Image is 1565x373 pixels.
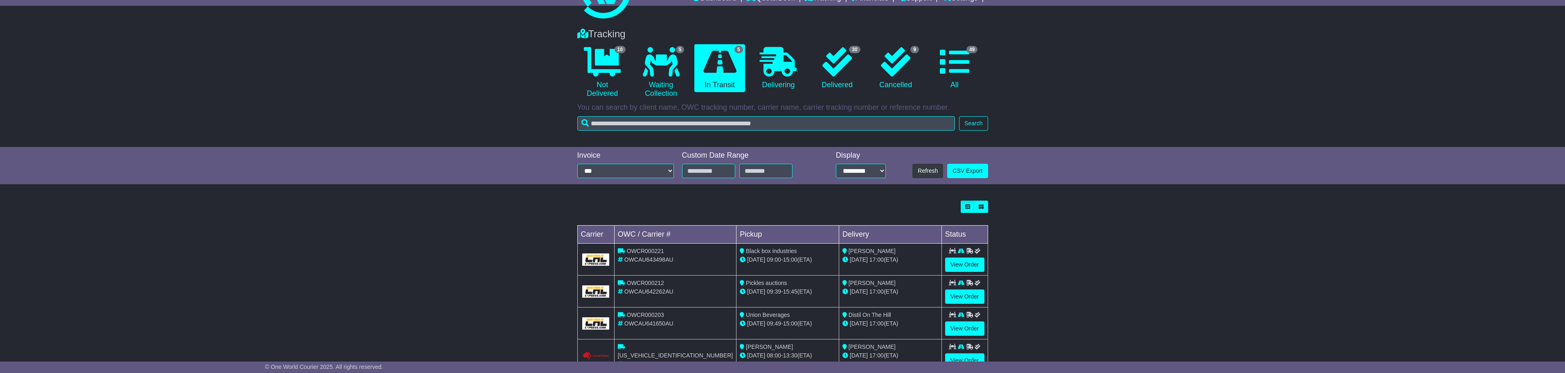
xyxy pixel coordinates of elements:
a: CSV Export [947,164,988,178]
span: [PERSON_NAME] [849,280,896,286]
span: Distil On The Hill [849,312,891,318]
div: - (ETA) [740,319,835,328]
img: GetCarrierServiceLogo [582,285,609,298]
span: © One World Courier 2025. All rights reserved. [265,364,383,370]
span: Black box industries [746,248,797,254]
span: OWCR000221 [627,248,664,254]
div: - (ETA) [740,287,835,296]
span: Pickles auctions [746,280,787,286]
img: GetCarrierServiceLogo [582,317,609,330]
span: 5 [676,46,685,53]
span: 17:00 [869,288,884,295]
button: Search [959,116,988,131]
span: 09:39 [767,288,781,295]
div: (ETA) [842,319,938,328]
a: View Order [945,321,984,336]
span: 08:00 [767,352,781,359]
div: Tracking [573,28,992,40]
span: [DATE] [850,288,868,295]
span: 49 [966,46,977,53]
span: 17:00 [869,256,884,263]
div: - (ETA) [740,351,835,360]
td: OWC / Carrier # [614,226,736,244]
span: [DATE] [747,288,765,295]
span: OWCAU641650AU [624,320,673,327]
span: 15:00 [783,256,797,263]
span: [DATE] [747,352,765,359]
span: OWCR000203 [627,312,664,318]
a: 5 Waiting Collection [636,44,686,101]
span: [DATE] [747,320,765,327]
span: OWCAU642262AU [624,288,673,295]
span: [DATE] [850,256,868,263]
span: 30 [849,46,860,53]
span: OWCAU643498AU [624,256,673,263]
span: 09:49 [767,320,781,327]
span: [DATE] [850,320,868,327]
span: Union Beverages [746,312,790,318]
a: View Order [945,289,984,304]
span: [US_VEHICLE_IDENTIFICATION_NUMBER] [618,352,733,359]
a: 9 Cancelled [871,44,921,93]
td: Carrier [577,226,614,244]
div: (ETA) [842,287,938,296]
span: [DATE] [747,256,765,263]
td: Delivery [839,226,941,244]
a: View Order [945,353,984,368]
span: 5 [734,46,743,53]
button: Refresh [912,164,943,178]
a: 5 In Transit [694,44,745,93]
td: Pickup [736,226,839,244]
span: 15:45 [783,288,797,295]
span: OWCR000212 [627,280,664,286]
a: 30 Delivered [812,44,862,93]
span: [PERSON_NAME] [849,344,896,350]
div: Invoice [577,151,674,160]
span: [PERSON_NAME] [746,344,793,350]
div: (ETA) [842,351,938,360]
img: GetCarrierServiceLogo [582,253,609,266]
span: 10 [615,46,626,53]
a: View Order [945,258,984,272]
div: Display [836,151,886,160]
span: OWCAU640906AU [624,361,673,367]
span: 15:00 [783,320,797,327]
span: [DATE] [850,352,868,359]
div: - (ETA) [740,255,835,264]
span: 17:00 [869,352,884,359]
div: (ETA) [842,255,938,264]
a: 49 All [929,44,980,93]
div: Custom Date Range [682,151,813,160]
img: Couriers_Please.png [582,352,609,360]
span: 9 [910,46,919,53]
span: [PERSON_NAME] [849,248,896,254]
span: 13:30 [783,352,797,359]
p: You can search by client name, OWC tracking number, carrier name, carrier tracking number or refe... [577,103,988,112]
td: Status [941,226,988,244]
a: 10 Not Delivered [577,44,628,101]
span: 09:00 [767,256,781,263]
a: Delivering [753,44,804,93]
span: 17:00 [869,320,884,327]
